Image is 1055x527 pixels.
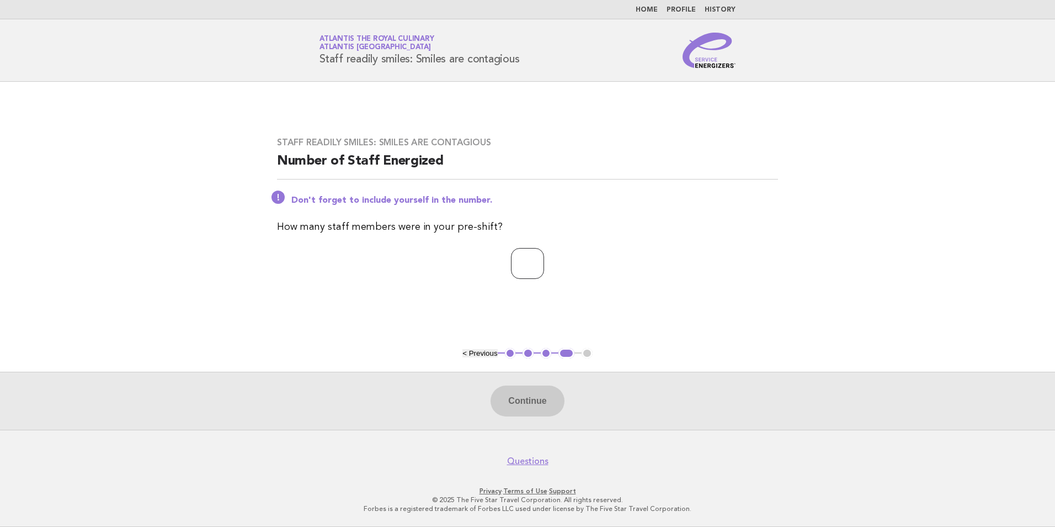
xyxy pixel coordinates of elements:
[667,7,696,13] a: Profile
[277,152,778,180] h2: Number of Staff Energized
[319,35,434,51] a: Atlantis the Royal CulinaryAtlantis [GEOGRAPHIC_DATA]
[549,487,576,495] a: Support
[190,504,865,513] p: Forbes is a registered trademark of Forbes LLC used under license by The Five Star Travel Corpora...
[319,36,519,65] h1: Staff readily smiles: Smiles are contagious
[319,44,431,51] span: Atlantis [GEOGRAPHIC_DATA]
[190,496,865,504] p: © 2025 The Five Star Travel Corporation. All rights reserved.
[541,348,552,359] button: 3
[277,137,778,148] h3: Staff readily smiles: Smiles are contagious
[683,33,736,68] img: Service Energizers
[558,348,574,359] button: 4
[462,349,497,357] button: < Previous
[291,195,778,206] p: Don't forget to include yourself in the number.
[636,7,658,13] a: Home
[190,487,865,496] p: · ·
[507,456,548,467] a: Questions
[503,487,547,495] a: Terms of Use
[505,348,516,359] button: 1
[523,348,534,359] button: 2
[705,7,736,13] a: History
[277,219,778,235] p: How many staff members were in your pre-shift?
[479,487,502,495] a: Privacy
